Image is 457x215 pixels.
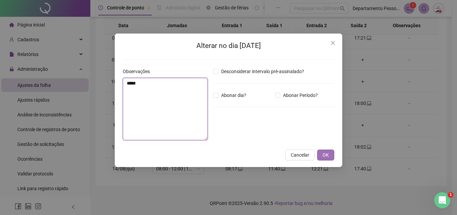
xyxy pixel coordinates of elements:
[280,92,321,99] span: Abonar Período?
[218,92,249,99] span: Abonar dia?
[291,151,309,159] span: Cancelar
[218,68,307,75] span: Desconsiderar intervalo pré-assinalado?
[448,192,453,198] span: 1
[434,192,450,208] iframe: Intercom live chat
[323,151,329,159] span: OK
[123,40,334,51] h2: Alterar no dia [DATE]
[123,68,154,75] label: Observações
[317,150,334,160] button: OK
[330,40,336,46] span: close
[328,38,338,48] button: Close
[285,150,314,160] button: Cancelar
